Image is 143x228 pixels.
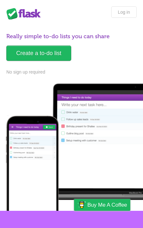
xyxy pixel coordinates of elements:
span: Buy me a coffee [87,199,127,210]
p: No sign up required [6,69,137,75]
div: Flask Lists [6,8,44,19]
a: Buy me a coffee [74,199,130,211]
img: Buy me a coffee [77,199,86,210]
a: Create a to-do list [6,46,71,61]
a: Log in [111,6,137,18]
h1: Really simple to-do lists you can share [6,32,137,41]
